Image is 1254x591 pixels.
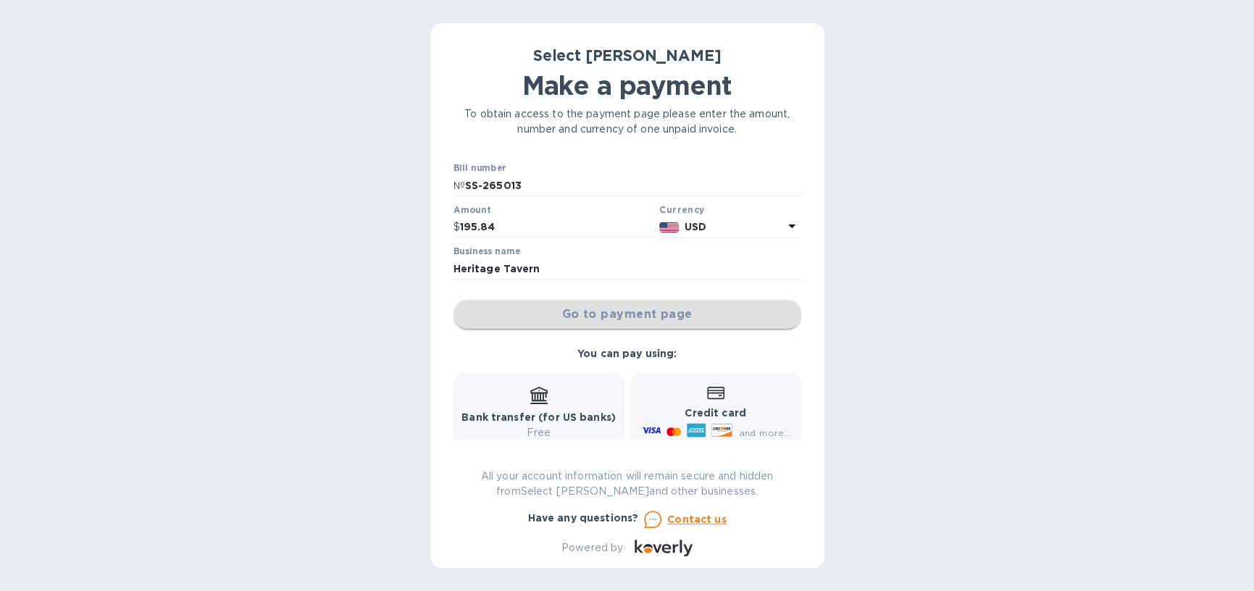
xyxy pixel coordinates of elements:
label: Bill number [453,164,506,173]
input: Enter bill number [465,175,801,196]
u: Contact us [667,514,727,525]
h1: Make a payment [453,70,801,101]
span: and more... [738,427,791,438]
p: All your account information will remain secure and hidden from Select [PERSON_NAME] and other bu... [453,469,801,499]
label: Amount [453,206,490,214]
b: You can pay using: [577,348,677,359]
p: № [453,178,465,193]
input: 0.00 [460,217,654,238]
p: $ [453,219,460,235]
img: USD [659,222,679,232]
p: Free [461,425,616,440]
b: Currency [659,204,704,215]
p: To obtain access to the payment page please enter the amount, number and currency of one unpaid i... [453,106,801,137]
b: USD [685,221,706,232]
b: Credit card [685,407,745,419]
b: Select [PERSON_NAME] [533,46,722,64]
b: Bank transfer (for US banks) [461,411,616,423]
b: Have any questions? [528,512,639,524]
p: Powered by [561,540,623,556]
label: Business name [453,248,520,256]
input: Enter business name [453,258,801,280]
